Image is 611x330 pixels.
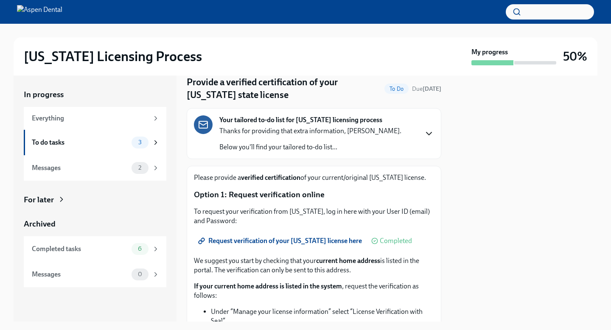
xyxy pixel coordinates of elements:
div: Messages [32,163,128,173]
div: Everything [32,114,149,123]
p: Option 1: Request verification online [194,189,434,200]
span: 3 [133,139,147,145]
strong: Your tailored to-do list for [US_STATE] licensing process [219,115,382,125]
a: Messages0 [24,262,166,287]
a: Everything [24,107,166,130]
h2: [US_STATE] Licensing Process [24,48,202,65]
strong: [DATE] [423,85,441,92]
span: October 14th, 2025 09:00 [412,85,441,93]
strong: My progress [471,48,508,57]
a: To do tasks3 [24,130,166,155]
p: We suggest you start by checking that your is listed in the portal. The verification can only be ... [194,256,434,275]
p: , request the verification as follows: [194,282,434,300]
a: In progress [24,89,166,100]
span: 0 [133,271,147,277]
span: 2 [133,165,146,171]
a: Archived [24,218,166,229]
strong: If your current home address is listed in the system [194,282,342,290]
h4: Provide a verified certification of your [US_STATE] state license [187,76,381,101]
li: Under “Manage your license information” select “License Verification with Seal” [211,307,434,326]
p: Below you'll find your tailored to-do list... [219,143,401,152]
a: Request verification of your [US_STATE] license here [194,232,368,249]
p: Thanks for providing that extra information, [PERSON_NAME]. [219,126,401,136]
strong: current home address [316,257,380,265]
div: Messages [32,270,128,279]
span: 6 [133,246,147,252]
span: To Do [384,86,409,92]
div: For later [24,194,54,205]
p: Please provide a of your current/original [US_STATE] license. [194,173,434,182]
img: Aspen Dental [17,5,62,19]
span: Completed [380,238,412,244]
h3: 50% [563,49,587,64]
p: To request your verification from [US_STATE], log in here with your User ID (email) and Password: [194,207,434,226]
div: Completed tasks [32,244,128,254]
span: Due [412,85,441,92]
div: To do tasks [32,138,128,147]
a: For later [24,194,166,205]
span: Request verification of your [US_STATE] license here [200,237,362,245]
a: Completed tasks6 [24,236,166,262]
strong: verified certification [241,173,300,182]
a: Messages2 [24,155,166,181]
